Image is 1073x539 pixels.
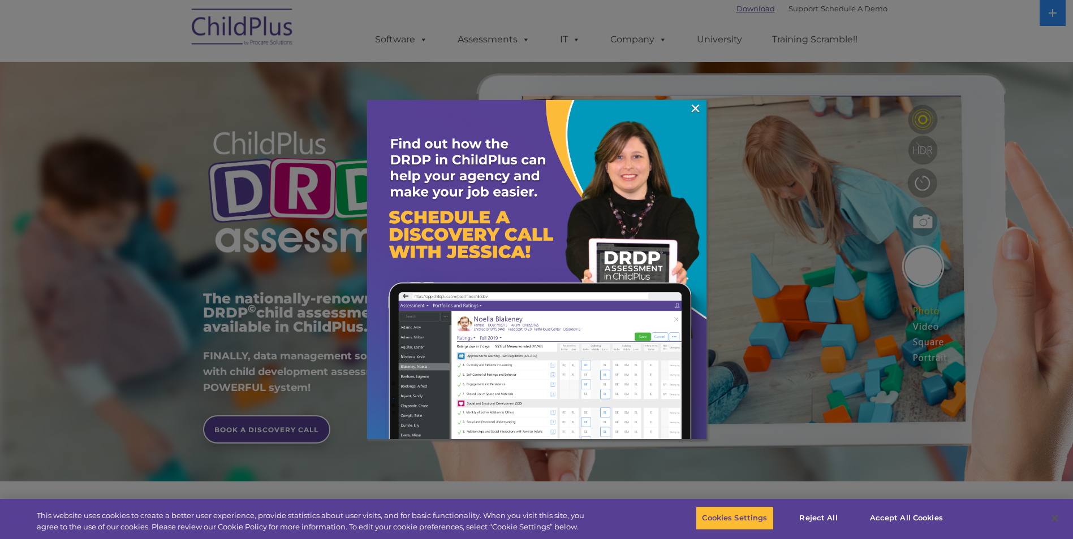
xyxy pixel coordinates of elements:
button: Close [1042,506,1067,531]
button: Reject All [783,506,854,530]
button: Cookies Settings [696,506,773,530]
button: Accept All Cookies [864,506,949,530]
a: × [689,103,702,114]
div: This website uses cookies to create a better user experience, provide statistics about user visit... [37,510,590,532]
